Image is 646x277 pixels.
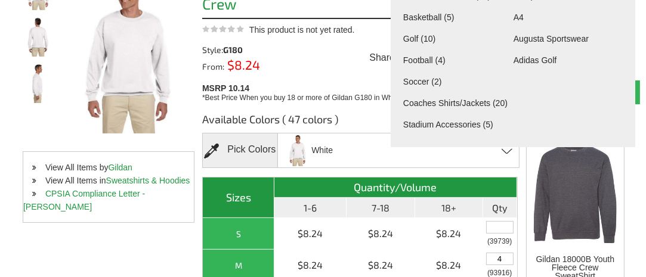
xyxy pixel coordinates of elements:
[347,218,416,250] td: $8.24
[23,189,145,211] a: CPSIA Compliance Letter - [PERSON_NAME]
[23,174,194,187] li: View All Items in
[23,161,194,174] li: View All Items by
[483,198,517,218] th: Qty
[403,34,508,43] a: Golf (10)
[23,64,54,103] img: Gildan G180 Men's Heavy Blend 50/50 Fleece Crew
[202,133,278,168] div: Pick Colors
[274,198,346,218] th: 1-6
[274,178,517,198] th: Quantity/Volume
[23,17,54,57] img: Gildan G180 Men's Heavy Blend 50/50 Fleece Crew
[487,269,512,276] span: Inventory
[514,55,619,65] a: Adidas Golf
[202,112,518,133] h3: Available Colors ( 47 colors )
[202,46,282,54] div: Style:
[403,120,508,129] a: Stadium Accessories (5)
[202,80,521,103] div: MSRP 10.14
[202,60,282,71] div: From:
[203,178,274,218] th: Sizes
[285,135,310,166] img: White
[403,98,508,108] a: Coaches Shirts/Jackets (20)
[202,94,400,102] span: *Best Price When you buy 18 or more of Gildan G180 in White
[415,218,483,250] td: $8.24
[369,52,397,64] span: Share:
[403,13,508,22] a: Basketball (5)
[249,25,355,35] span: This product is not yet rated.
[347,198,416,218] th: 7-18
[206,258,271,273] div: M
[311,140,333,161] span: White
[514,13,619,22] a: A4
[106,176,190,185] a: Sweatshirts & Hoodies
[403,77,508,86] a: Soccer (2)
[514,34,619,43] a: Augusta Sportswear
[223,45,243,55] span: G180
[530,134,620,249] img: Gildan 18000B Youth Fleece Crew SweatShirt
[487,238,512,245] span: Inventory
[415,198,483,218] th: 18+
[403,55,508,65] a: Football (4)
[206,226,271,241] div: S
[274,218,346,250] td: $8.24
[108,163,132,172] a: Gildan
[224,57,260,72] span: $8.24
[202,25,244,33] img: This product is not yet rated.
